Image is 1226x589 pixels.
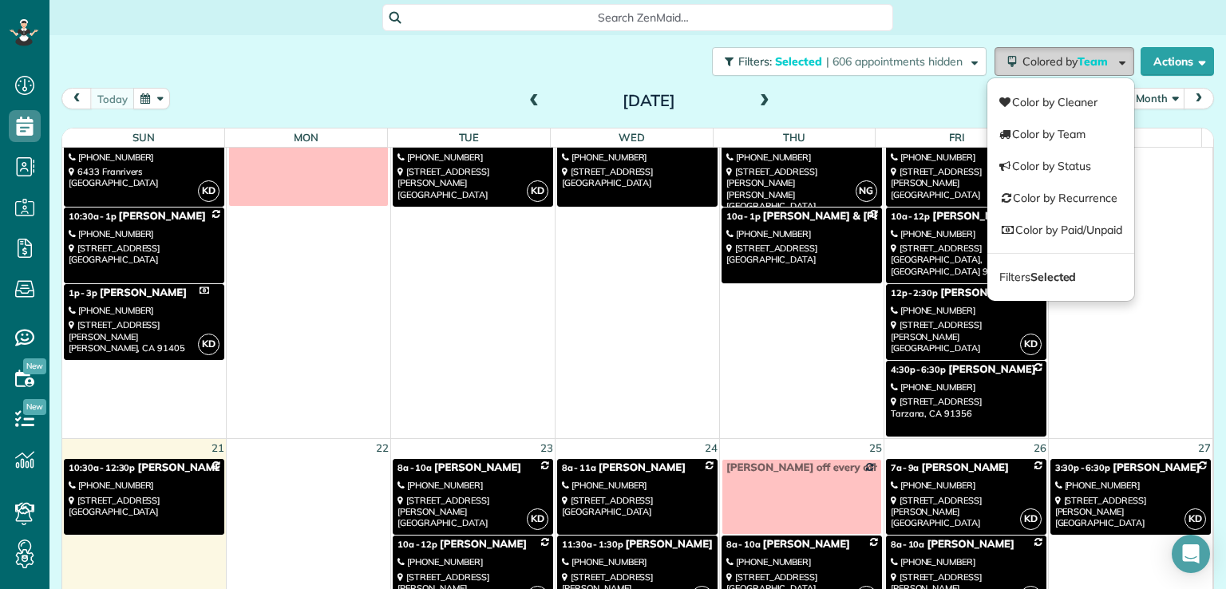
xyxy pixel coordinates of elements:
span: 7a - 9a [891,462,919,473]
span: [PERSON_NAME] [434,461,521,474]
span: [PERSON_NAME] [119,210,206,223]
span: 10a - 1p [726,211,761,222]
div: [PHONE_NUMBER] [562,152,713,163]
div: [STREET_ADDRESS][PERSON_NAME] [PERSON_NAME], CA 91405 [69,319,219,354]
div: [PHONE_NUMBER] [397,480,548,491]
button: Actions [1141,47,1214,76]
div: [PHONE_NUMBER] [397,556,548,567]
span: Filters [999,270,1076,284]
div: [STREET_ADDRESS][PERSON_NAME] [GEOGRAPHIC_DATA] [891,319,1042,354]
div: [PHONE_NUMBER] [69,228,219,239]
a: Color by Recurrence [987,182,1134,214]
span: Thu [783,131,805,144]
span: Selected [775,54,823,69]
a: 23 [539,439,555,457]
span: [PERSON_NAME] [440,538,527,551]
span: 12p - 2:30p [891,287,939,298]
span: | 606 appointments hidden [826,54,963,69]
span: [PERSON_NAME] [932,210,1019,223]
div: [PHONE_NUMBER] [891,556,1042,567]
div: 6433 Franrivers [GEOGRAPHIC_DATA] [69,166,219,189]
a: Color by Team [987,118,1134,150]
div: [PHONE_NUMBER] [891,305,1042,316]
a: Color by Cleaner [987,86,1134,118]
a: 26 [1032,439,1048,457]
span: 3:30p - 6:30p [1055,462,1111,473]
span: KD [1020,334,1042,355]
span: [PERSON_NAME] - The 20 [948,363,1080,376]
div: [STREET_ADDRESS] [GEOGRAPHIC_DATA] [69,243,219,266]
div: [STREET_ADDRESS] Tarzana, CA 91356 [891,396,1042,419]
h2: [DATE] [549,92,749,109]
strong: Selected [1030,270,1077,284]
span: [PERSON_NAME] [625,538,712,551]
span: [PERSON_NAME] [100,287,187,299]
div: [PHONE_NUMBER] [891,152,1042,163]
div: [STREET_ADDRESS] [GEOGRAPHIC_DATA] [69,495,219,518]
div: [PHONE_NUMBER] [397,152,548,163]
button: Filters: Selected | 606 appointments hidden [712,47,987,76]
span: Wed [619,131,645,144]
span: NG [856,180,877,202]
span: Filters: [738,54,772,69]
span: [PERSON_NAME] off every other [DATE] [726,461,928,474]
span: New [23,358,46,374]
div: [PHONE_NUMBER] [562,480,713,491]
span: [PERSON_NAME] [940,287,1027,299]
a: FiltersSelected [987,261,1134,293]
span: 8a - 10a [891,539,925,550]
span: [PERSON_NAME] [1113,461,1200,474]
span: KD [1184,508,1206,530]
div: [STREET_ADDRESS] [GEOGRAPHIC_DATA] [726,243,877,266]
div: [PHONE_NUMBER] [69,152,219,163]
div: [STREET_ADDRESS] [PERSON_NAME][GEOGRAPHIC_DATA] [891,166,1042,200]
span: 8a - 10a [397,462,432,473]
a: 22 [374,439,390,457]
div: [STREET_ADDRESS] [GEOGRAPHIC_DATA] [562,166,713,189]
div: [PHONE_NUMBER] [69,305,219,316]
a: 25 [868,439,884,457]
span: 10:30a - 12:30p [69,462,135,473]
div: [PHONE_NUMBER] [1055,480,1206,491]
div: [STREET_ADDRESS] [PERSON_NAME][GEOGRAPHIC_DATA] [397,495,548,529]
div: [PHONE_NUMBER] [69,480,219,491]
span: Sun [132,131,155,144]
a: Color by Status [987,150,1134,182]
div: [PHONE_NUMBER] [891,381,1042,393]
span: 1p - 3p [69,287,97,298]
span: 8a - 11a [562,462,596,473]
span: KD [527,180,548,202]
span: [PERSON_NAME] [763,538,850,551]
div: [STREET_ADDRESS][PERSON_NAME] [GEOGRAPHIC_DATA] [891,495,1042,529]
span: 11:30a - 1:30p [562,539,623,550]
div: [STREET_ADDRESS] [GEOGRAPHIC_DATA], [GEOGRAPHIC_DATA] 90068 [891,243,1042,277]
div: [PHONE_NUMBER] [726,228,877,239]
span: 4:30p - 6:30p [891,364,947,375]
span: Mon [294,131,318,144]
span: [PERSON_NAME] [927,538,1014,551]
button: Colored byTeam [995,47,1134,76]
span: [PERSON_NAME] [599,461,686,474]
div: [PHONE_NUMBER] [726,556,877,567]
span: 10:30a - 1p [69,211,117,222]
div: [STREET_ADDRESS] [PERSON_NAME][GEOGRAPHIC_DATA] [397,166,548,200]
span: KD [1020,508,1042,530]
div: Open Intercom Messenger [1172,535,1210,573]
div: [PHONE_NUMBER] [891,228,1042,239]
span: Fri [949,131,965,144]
button: today [90,88,135,109]
span: KD [527,508,548,530]
span: KD [198,334,219,355]
span: New [23,399,46,415]
span: Tue [459,131,480,144]
span: [PERSON_NAME] & [PERSON_NAME] [763,210,951,223]
div: [PHONE_NUMBER] [891,480,1042,491]
a: Color by Paid/Unpaid [987,214,1134,246]
span: [PERSON_NAME] [PERSON_NAME] [137,461,314,474]
span: [PERSON_NAME] [921,461,1008,474]
a: Filters: Selected | 606 appointments hidden [704,47,987,76]
span: 8a - 10a [726,539,761,550]
span: 10a - 12p [891,211,931,222]
span: Colored by [1022,54,1113,69]
div: [STREET_ADDRESS] [GEOGRAPHIC_DATA] [562,495,713,518]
